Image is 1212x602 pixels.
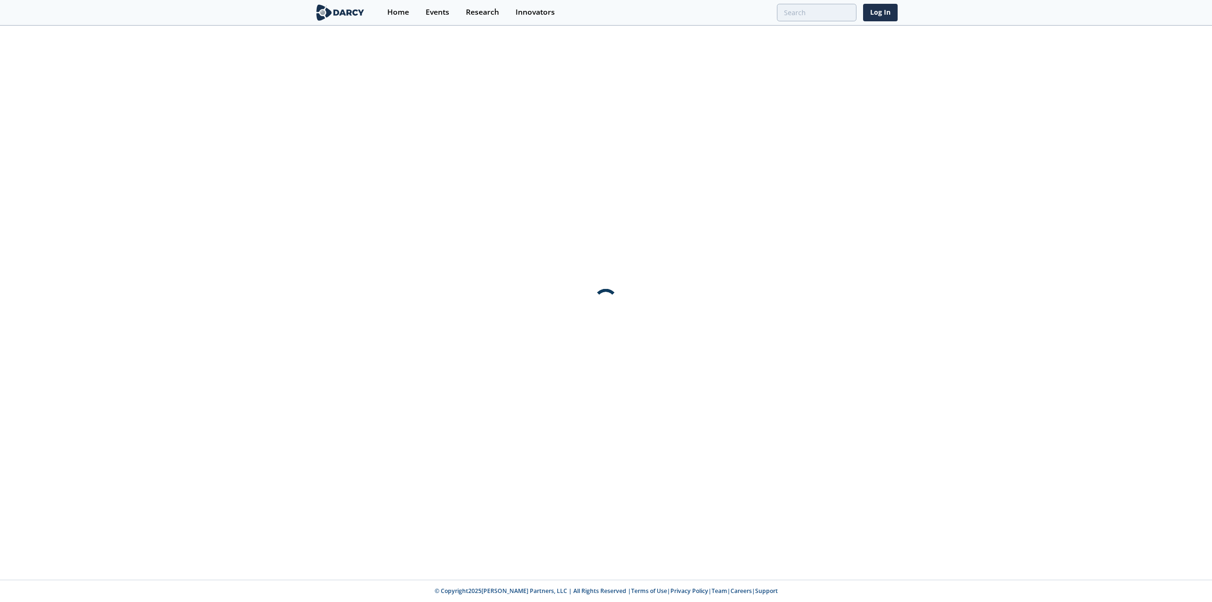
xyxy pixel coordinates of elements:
[777,4,856,21] input: Advanced Search
[863,4,898,21] a: Log In
[631,587,667,595] a: Terms of Use
[670,587,708,595] a: Privacy Policy
[731,587,752,595] a: Careers
[712,587,727,595] a: Team
[314,4,366,21] img: logo-wide.svg
[256,587,956,595] p: © Copyright 2025 [PERSON_NAME] Partners, LLC | All Rights Reserved | | | | |
[387,9,409,16] div: Home
[516,9,555,16] div: Innovators
[755,587,778,595] a: Support
[466,9,499,16] div: Research
[426,9,449,16] div: Events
